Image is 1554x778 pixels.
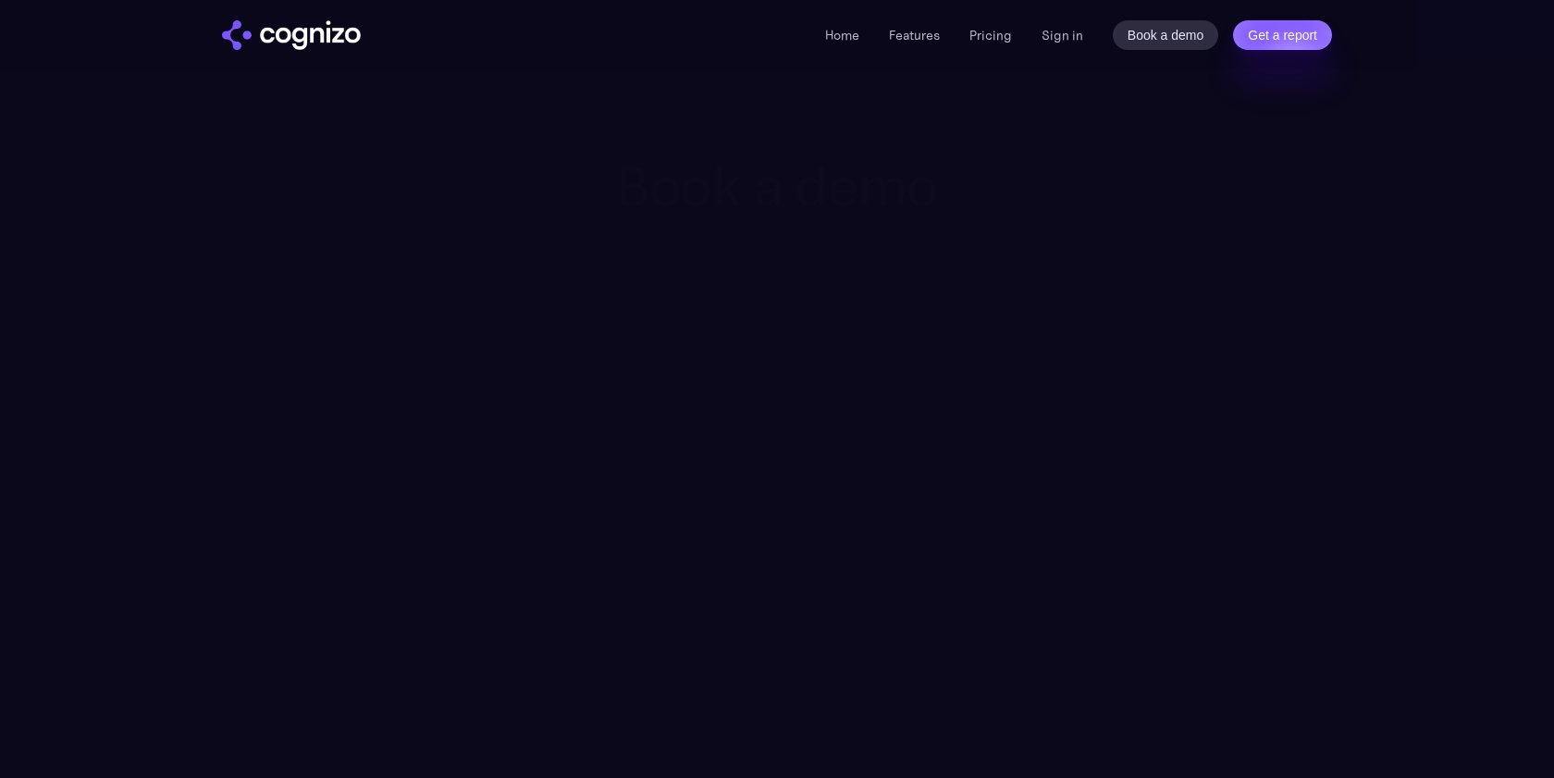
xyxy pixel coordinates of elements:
img: cognizo logo [222,20,361,50]
a: Sign in [1042,24,1083,46]
h1: Book a demo [557,154,996,217]
a: Book a demo [1113,20,1219,50]
a: home [222,20,361,50]
a: Get a report [1233,20,1332,50]
a: Features [889,27,940,43]
div: Book a demo [DATE] to learn how we help brands get a kickstart in the AI-driven customer journey. [557,232,996,281]
a: Pricing [969,27,1012,43]
a: Home [825,27,859,43]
